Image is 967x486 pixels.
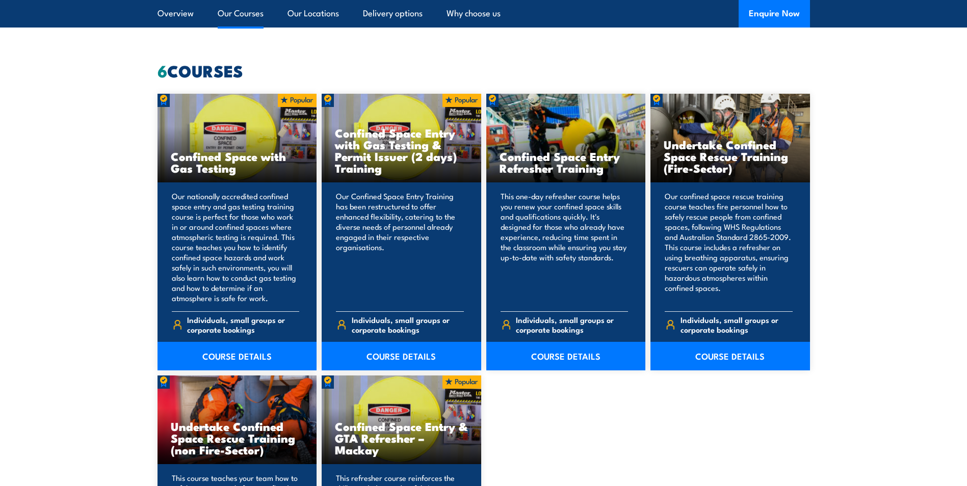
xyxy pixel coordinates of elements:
h3: Confined Space Entry & GTA Refresher – Mackay [335,420,468,455]
h3: Confined Space with Gas Testing [171,150,304,174]
p: Our nationally accredited confined space entry and gas testing training course is perfect for tho... [172,191,300,303]
a: COURSE DETAILS [650,342,810,370]
h3: Undertake Confined Space Rescue Training (Fire-Sector) [664,139,797,174]
span: Individuals, small groups or corporate bookings [187,315,299,334]
span: Individuals, small groups or corporate bookings [516,315,628,334]
a: COURSE DETAILS [486,342,646,370]
p: This one-day refresher course helps you renew your confined space skills and qualifications quick... [501,191,629,303]
strong: 6 [158,58,167,83]
h3: Confined Space Entry with Gas Testing & Permit Issuer (2 days) Training [335,127,468,174]
p: Our confined space rescue training course teaches fire personnel how to safely rescue people from... [665,191,793,303]
h3: Undertake Confined Space Rescue Training (non Fire-Sector) [171,420,304,455]
span: Individuals, small groups or corporate bookings [352,315,464,334]
h2: COURSES [158,63,810,77]
h3: Confined Space Entry Refresher Training [500,150,633,174]
a: COURSE DETAILS [158,342,317,370]
span: Individuals, small groups or corporate bookings [681,315,793,334]
p: Our Confined Space Entry Training has been restructured to offer enhanced flexibility, catering t... [336,191,464,303]
a: COURSE DETAILS [322,342,481,370]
